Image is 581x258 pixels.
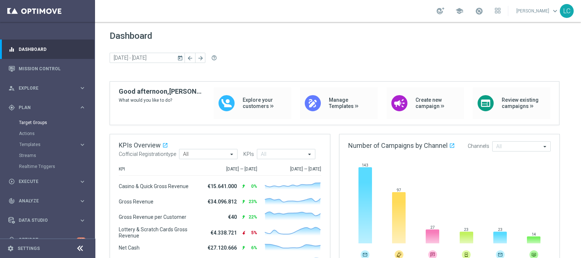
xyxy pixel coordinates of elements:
[19,120,76,126] a: Target Groups
[19,161,94,172] div: Realtime Triggers
[19,142,72,147] span: Templates
[79,217,86,224] i: keyboard_arrow_right
[19,179,79,184] span: Execute
[8,105,86,111] button: gps_fixed Plan keyboard_arrow_right
[19,117,94,128] div: Target Groups
[19,139,94,150] div: Templates
[8,198,15,204] i: track_changes
[19,164,76,169] a: Realtime Triggers
[8,179,86,184] button: play_circle_outline Execute keyboard_arrow_right
[551,7,559,15] span: keyboard_arrow_down
[79,178,86,185] i: keyboard_arrow_right
[79,85,86,91] i: keyboard_arrow_right
[79,104,86,111] i: keyboard_arrow_right
[79,198,86,205] i: keyboard_arrow_right
[8,40,86,59] div: Dashboard
[19,142,86,147] button: Templates keyboard_arrow_right
[8,85,15,91] i: person_search
[8,66,86,72] button: Mission Control
[19,59,86,78] a: Mission Control
[8,217,86,223] button: Data Studio keyboard_arrow_right
[8,198,86,204] button: track_changes Analyze keyboard_arrow_right
[516,5,560,16] a: [PERSON_NAME]keyboard_arrow_down
[18,246,40,251] a: Settings
[19,153,76,158] a: Streams
[19,230,76,250] a: Optibot
[8,237,86,243] button: lightbulb Optibot +10
[19,40,86,59] a: Dashboard
[19,199,79,203] span: Analyze
[19,86,79,90] span: Explore
[19,128,94,139] div: Actions
[8,230,86,250] div: Optibot
[8,217,79,224] div: Data Studio
[8,198,79,204] div: Analyze
[19,131,76,137] a: Actions
[8,178,79,185] div: Execute
[79,141,86,148] i: keyboard_arrow_right
[76,238,86,242] div: +10
[560,4,574,18] div: LC
[8,85,86,91] button: person_search Explore keyboard_arrow_right
[455,7,463,15] span: school
[19,218,79,223] span: Data Studio
[8,236,15,243] i: lightbulb
[8,46,15,53] i: equalizer
[7,245,14,252] i: settings
[8,104,79,111] div: Plan
[8,46,86,52] button: equalizer Dashboard
[8,59,86,78] div: Mission Control
[8,85,79,91] div: Explore
[19,142,79,147] div: Templates
[8,104,15,111] i: gps_fixed
[8,178,15,185] i: play_circle_outline
[19,150,94,161] div: Streams
[19,105,79,110] span: Plan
